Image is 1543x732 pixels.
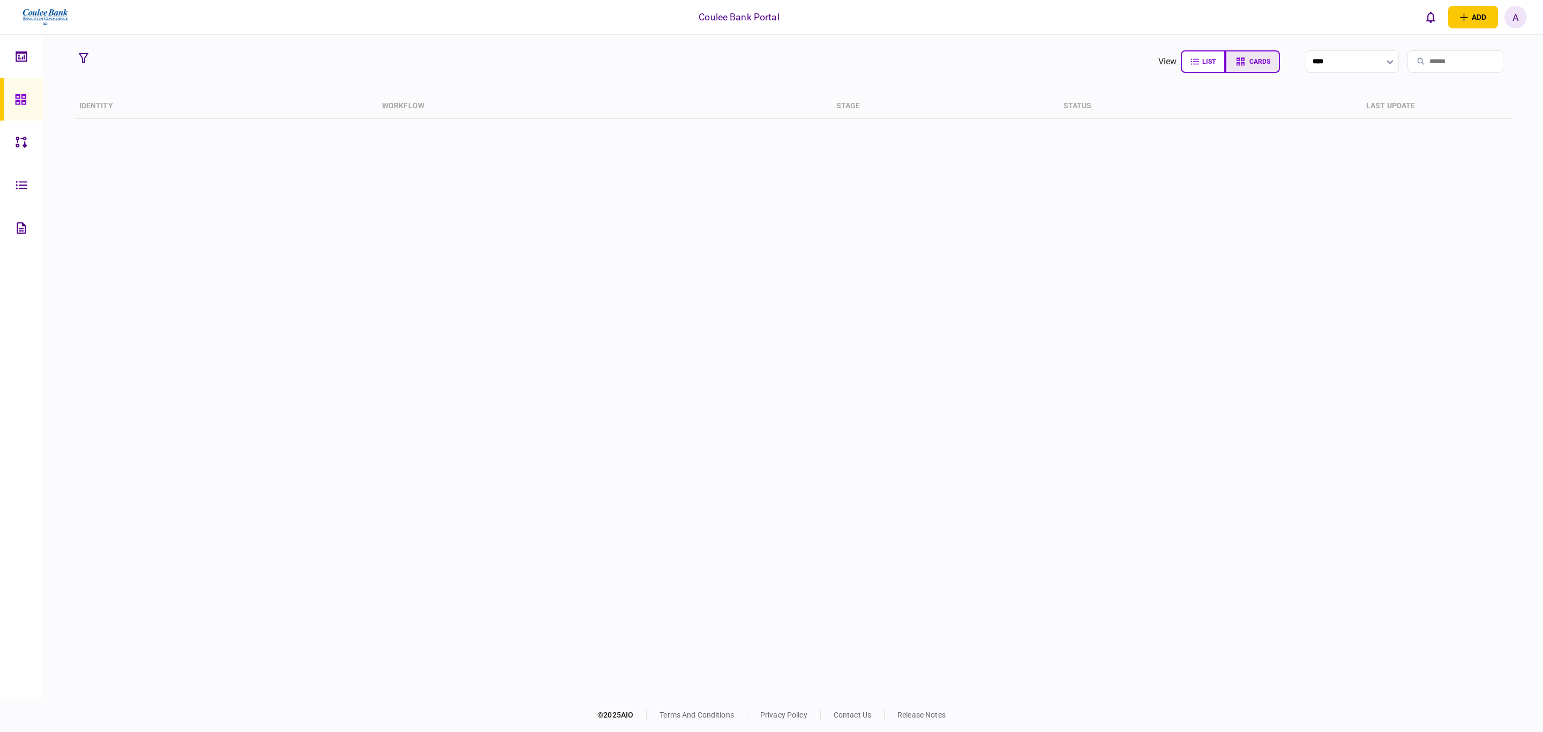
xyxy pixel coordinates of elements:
[699,10,779,24] div: Coulee Bank Portal
[660,711,734,719] a: terms and conditions
[1504,6,1527,28] button: A
[1249,58,1270,65] span: cards
[377,94,831,119] th: workflow
[74,94,377,119] th: identity
[1225,50,1280,73] button: cards
[1202,58,1216,65] span: list
[1158,55,1177,68] div: view
[597,709,647,721] div: © 2025 AIO
[1181,50,1225,73] button: list
[21,4,69,31] img: client company logo
[1361,94,1512,119] th: last update
[834,711,871,719] a: contact us
[1419,6,1442,28] button: open notifications list
[831,94,1058,119] th: stage
[1448,6,1498,28] button: open adding identity options
[1058,94,1361,119] th: status
[760,711,807,719] a: privacy policy
[897,711,946,719] a: release notes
